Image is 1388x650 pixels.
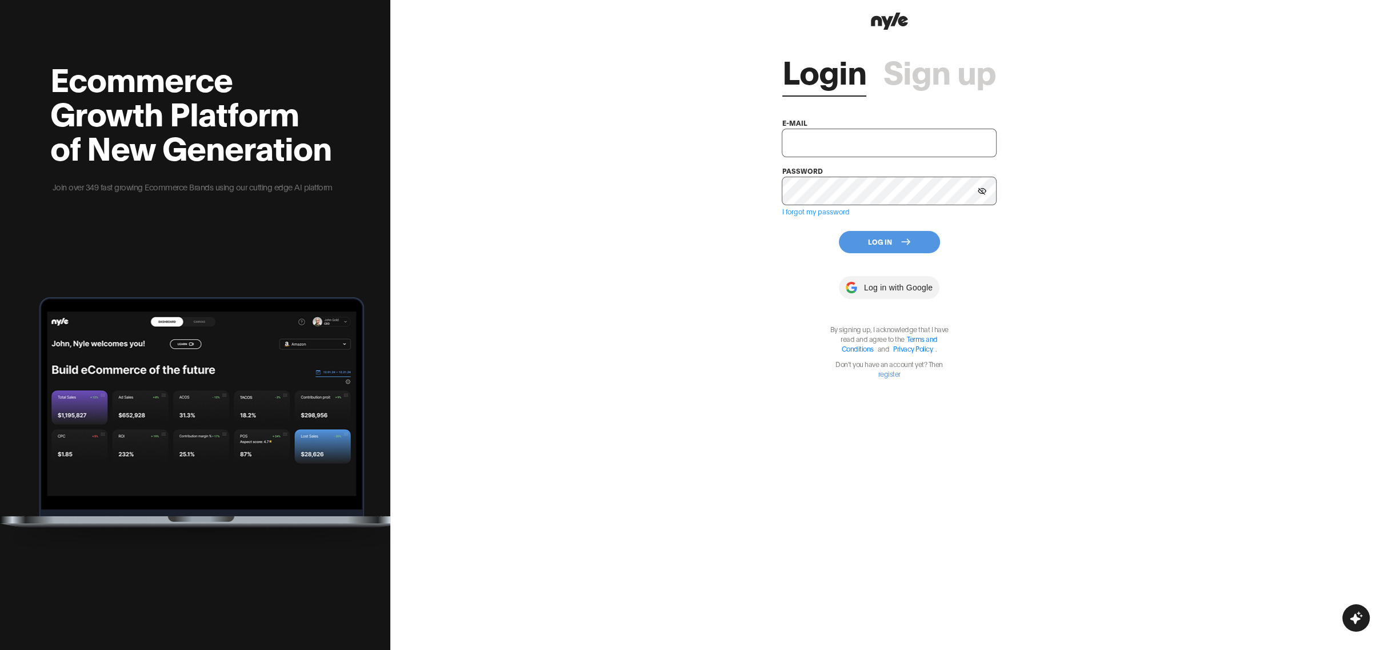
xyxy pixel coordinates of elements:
[883,53,996,87] a: Sign up
[782,118,807,127] label: e-mail
[823,324,955,353] p: By signing up, I acknowledge that I have read and agree to the .
[50,181,334,193] p: Join over 349 fast growing Ecommerce Brands using our cutting edge AI platform
[842,334,938,353] a: Terms and Conditions
[839,276,939,299] button: Log in with Google
[823,359,955,378] p: Don't you have an account yet? Then
[893,344,933,353] a: Privacy Policy
[782,207,849,216] a: I forgot my password
[782,53,866,87] a: Login
[875,344,893,353] span: and
[782,166,822,175] label: password
[50,61,334,164] h2: Ecommerce Growth Platform of New Generation
[839,231,940,253] button: Log In
[878,369,901,378] a: register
